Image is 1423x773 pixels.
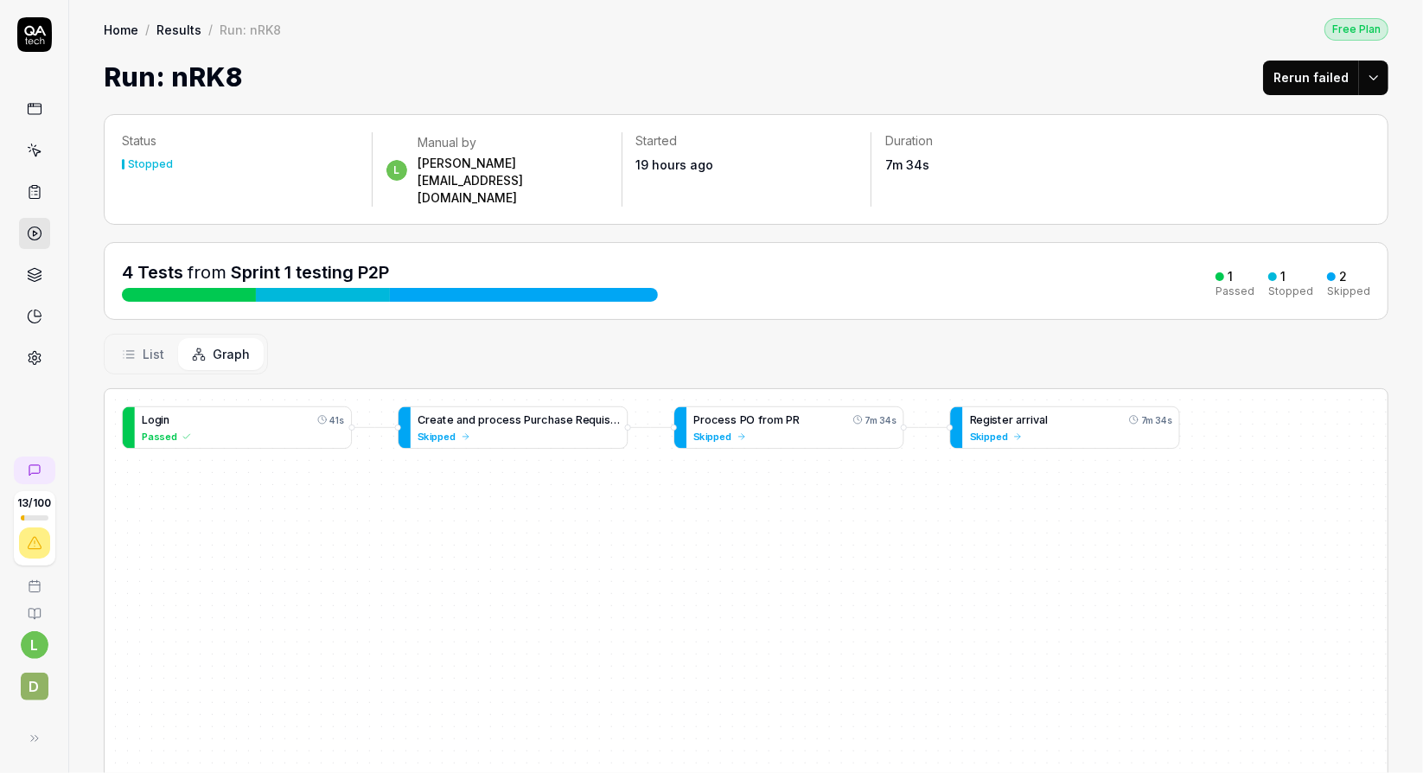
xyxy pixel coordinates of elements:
[793,413,800,426] span: R
[673,406,903,449] a: ProcessPOfromPR7m 34sSkipped
[437,413,443,426] span: a
[162,413,164,426] span: i
[537,413,541,426] span: r
[128,159,173,169] div: Stopped
[970,429,1008,444] span: Skipped
[576,413,583,426] span: R
[21,631,48,659] button: l
[398,406,628,449] a: CreateandprocessPurchaseRequisitioSkipped
[711,413,718,426] span: c
[155,413,162,426] span: g
[583,413,590,426] span: e
[425,413,430,426] span: r
[596,413,602,426] span: u
[456,413,463,426] span: a
[589,413,596,426] span: q
[208,21,213,38] div: /
[774,413,783,426] span: m
[705,413,711,426] span: o
[418,134,608,151] div: Manual by
[418,155,608,207] div: [PERSON_NAME][EMAIL_ADDRESS][DOMAIN_NAME]
[1216,286,1254,297] div: Passed
[447,413,454,426] span: e
[731,413,737,426] span: s
[541,413,548,426] span: c
[220,21,281,38] div: Run: nRK8
[636,132,858,150] p: Started
[885,157,929,172] time: 7m 34s
[143,345,164,363] span: List
[156,21,201,38] a: Results
[602,413,604,426] span: i
[14,457,55,484] a: New conversation
[386,160,407,181] span: l
[1324,17,1388,41] button: Free Plan
[1339,269,1347,284] div: 2
[329,413,344,426] time: 41s
[950,406,1180,449] div: Registerarrival7m 34sSkipped
[554,413,560,426] span: a
[7,593,61,621] a: Documentation
[430,413,437,426] span: e
[108,338,178,370] button: List
[496,413,503,426] span: c
[694,429,732,444] span: Skipped
[104,21,138,38] a: Home
[21,673,48,700] span: D
[1039,413,1045,426] span: a
[7,659,61,704] button: D
[122,406,352,449] div: Login41sPassed
[478,413,485,426] span: p
[1327,286,1370,297] div: Skipped
[213,345,250,363] span: Graph
[865,413,897,426] time: 7m 34s
[163,413,169,426] span: n
[566,413,573,426] span: e
[983,413,990,426] span: g
[885,132,1107,150] p: Duration
[767,413,774,426] span: o
[178,338,264,370] button: Graph
[502,413,509,426] span: e
[1023,413,1027,426] span: r
[489,413,496,426] span: o
[763,413,767,426] span: r
[548,413,554,426] span: h
[740,413,747,426] span: P
[531,413,537,426] span: u
[746,413,755,426] span: O
[560,413,566,426] span: s
[758,413,763,426] span: f
[604,413,620,426] span: s
[525,413,532,426] span: P
[999,413,1003,426] span: t
[1263,61,1359,95] button: Rerun failed
[142,429,177,444] span: Passed
[1033,413,1039,426] span: v
[724,413,731,426] span: s
[148,413,155,426] span: o
[1324,18,1388,41] div: Free Plan
[976,413,983,426] span: e
[515,413,521,426] span: s
[509,413,515,426] span: s
[443,413,447,426] span: t
[231,262,389,283] a: Sprint 1 testing P2P
[992,413,999,426] span: s
[1003,413,1010,426] span: e
[1027,413,1031,426] span: r
[1268,286,1313,297] div: Stopped
[1141,413,1172,426] time: 7m 34s
[1228,269,1233,284] div: 1
[636,157,714,172] time: 19 hours ago
[1031,413,1033,426] span: i
[463,413,469,426] span: n
[145,21,150,38] div: /
[418,413,425,426] span: C
[787,413,794,426] span: P
[17,498,51,508] span: 13 / 100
